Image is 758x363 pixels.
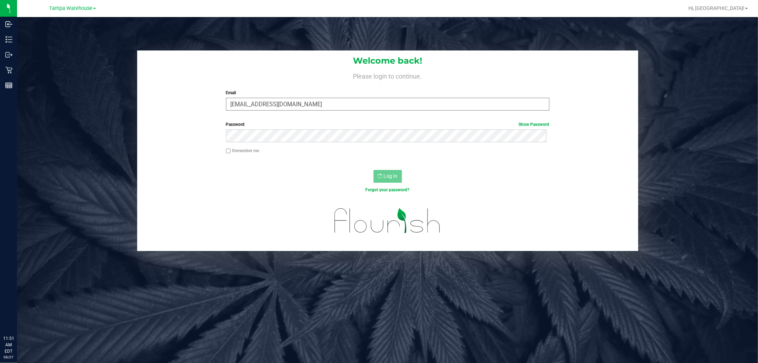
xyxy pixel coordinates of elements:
[5,36,12,43] inline-svg: Inventory
[137,71,638,80] h4: Please login to continue.
[3,354,14,360] p: 08/27
[373,170,402,183] button: Log In
[226,122,245,127] span: Password
[226,90,549,96] label: Email
[366,187,410,192] a: Forgot your password?
[137,56,638,65] h1: Welcome back!
[384,173,398,179] span: Log In
[5,82,12,89] inline-svg: Reports
[226,148,259,154] label: Remember me
[519,122,549,127] a: Show Password
[5,51,12,58] inline-svg: Outbound
[226,149,231,154] input: Remember me
[5,21,12,28] inline-svg: Inbound
[5,66,12,74] inline-svg: Retail
[325,201,450,241] img: flourish_logo.svg
[688,5,744,11] span: Hi, [GEOGRAPHIC_DATA]!
[49,5,92,11] span: Tampa Warehouse
[3,335,14,354] p: 11:51 AM EDT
